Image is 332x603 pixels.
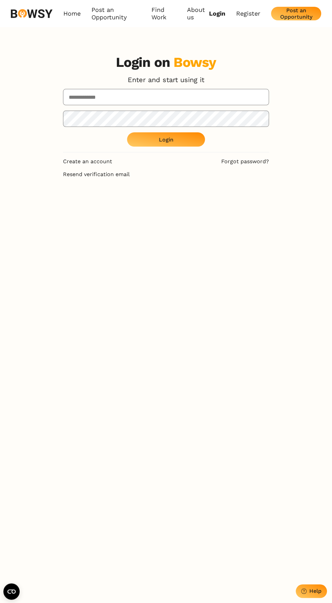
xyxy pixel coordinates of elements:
[63,6,81,21] a: Home
[309,588,321,594] div: Help
[209,10,225,17] a: Login
[127,132,205,147] button: Login
[296,584,327,598] button: Help
[63,158,112,165] a: Create an account
[128,76,204,83] p: Enter and start using it
[159,136,173,143] div: Login
[116,54,216,71] h3: Login on
[11,9,53,18] img: svg%3e
[276,7,316,20] div: Post an Opportunity
[271,7,321,20] button: Post an Opportunity
[173,54,216,70] div: Bowsy
[221,158,269,165] a: Forgot password?
[3,583,20,600] button: Open CMP widget
[236,10,260,17] a: Register
[63,171,269,178] a: Resend verification email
